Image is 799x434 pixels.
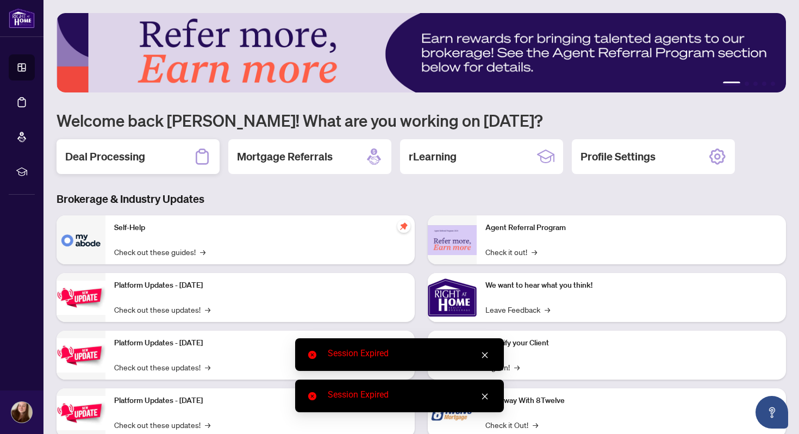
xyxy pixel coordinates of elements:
[545,303,550,315] span: →
[114,337,406,349] p: Platform Updates - [DATE]
[479,349,491,361] a: Close
[485,337,777,349] p: Identify your Client
[762,82,766,86] button: 4
[428,331,477,380] img: Identify your Client
[328,388,491,401] div: Session Expired
[205,361,210,373] span: →
[65,149,145,164] h2: Deal Processing
[114,303,210,315] a: Check out these updates!→
[723,82,740,86] button: 1
[205,303,210,315] span: →
[57,281,105,315] img: Platform Updates - July 21, 2025
[237,149,333,164] h2: Mortgage Referrals
[428,225,477,255] img: Agent Referral Program
[397,220,410,233] span: pushpin
[308,351,316,359] span: close-circle
[485,246,537,258] a: Check it out!→
[114,222,406,234] p: Self-Help
[428,273,477,322] img: We want to hear what you think!
[114,246,205,258] a: Check out these guides!→
[57,110,786,131] h1: Welcome back [PERSON_NAME]! What are you working on [DATE]?
[485,395,777,407] p: Sail Away With 8Twelve
[57,396,105,430] img: Platform Updates - June 23, 2025
[485,303,550,315] a: Leave Feedback→
[9,8,35,28] img: logo
[11,402,32,423] img: Profile Icon
[57,215,105,264] img: Self-Help
[57,13,786,92] img: Slide 0
[756,396,788,429] button: Open asap
[114,361,210,373] a: Check out these updates!→
[753,82,758,86] button: 3
[514,361,520,373] span: →
[481,393,489,400] span: close
[328,347,491,360] div: Session Expired
[114,395,406,407] p: Platform Updates - [DATE]
[532,246,537,258] span: →
[57,338,105,373] img: Platform Updates - July 8, 2025
[481,351,489,359] span: close
[771,82,775,86] button: 5
[114,280,406,292] p: Platform Updates - [DATE]
[580,149,656,164] h2: Profile Settings
[485,419,538,431] a: Check it Out!→
[308,392,316,400] span: close-circle
[485,280,777,292] p: We want to hear what you think!
[205,419,210,431] span: →
[57,191,786,207] h3: Brokerage & Industry Updates
[745,82,749,86] button: 2
[479,390,491,402] a: Close
[485,222,777,234] p: Agent Referral Program
[533,419,538,431] span: →
[409,149,457,164] h2: rLearning
[114,419,210,431] a: Check out these updates!→
[200,246,205,258] span: →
